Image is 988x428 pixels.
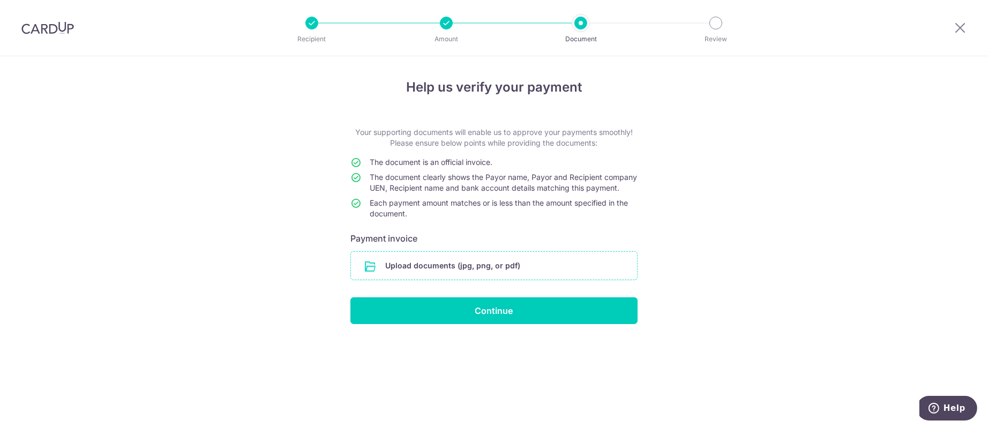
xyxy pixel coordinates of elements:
[541,34,620,44] p: Document
[370,198,628,218] span: Each payment amount matches or is less than the amount specified in the document.
[350,78,638,97] h4: Help us verify your payment
[407,34,486,44] p: Amount
[350,232,638,245] h6: Payment invoice
[272,34,351,44] p: Recipient
[370,172,637,192] span: The document clearly shows the Payor name, Payor and Recipient company UEN, Recipient name and ba...
[350,127,638,148] p: Your supporting documents will enable us to approve your payments smoothly! Please ensure below p...
[676,34,755,44] p: Review
[370,157,492,167] span: The document is an official invoice.
[350,251,638,280] div: Upload documents (jpg, png, or pdf)
[21,21,74,34] img: CardUp
[919,396,977,423] iframe: Opens a widget where you can find more information
[350,297,638,324] input: Continue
